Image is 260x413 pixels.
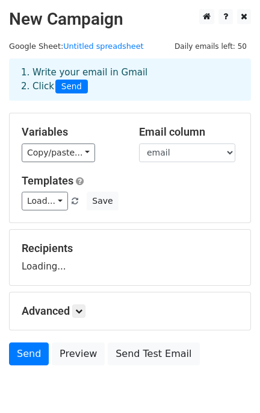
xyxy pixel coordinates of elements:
[55,80,88,94] span: Send
[87,192,118,210] button: Save
[22,143,95,162] a: Copy/paste...
[170,40,251,53] span: Daily emails left: 50
[12,66,248,93] div: 1. Write your email in Gmail 2. Click
[9,342,49,365] a: Send
[22,192,68,210] a: Load...
[9,9,251,30] h2: New Campaign
[22,174,73,187] a: Templates
[22,242,238,273] div: Loading...
[22,242,238,255] h5: Recipients
[108,342,199,365] a: Send Test Email
[63,42,143,51] a: Untitled spreadsheet
[22,125,121,139] h5: Variables
[22,304,238,318] h5: Advanced
[170,42,251,51] a: Daily emails left: 50
[139,125,238,139] h5: Email column
[52,342,105,365] a: Preview
[9,42,144,51] small: Google Sheet:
